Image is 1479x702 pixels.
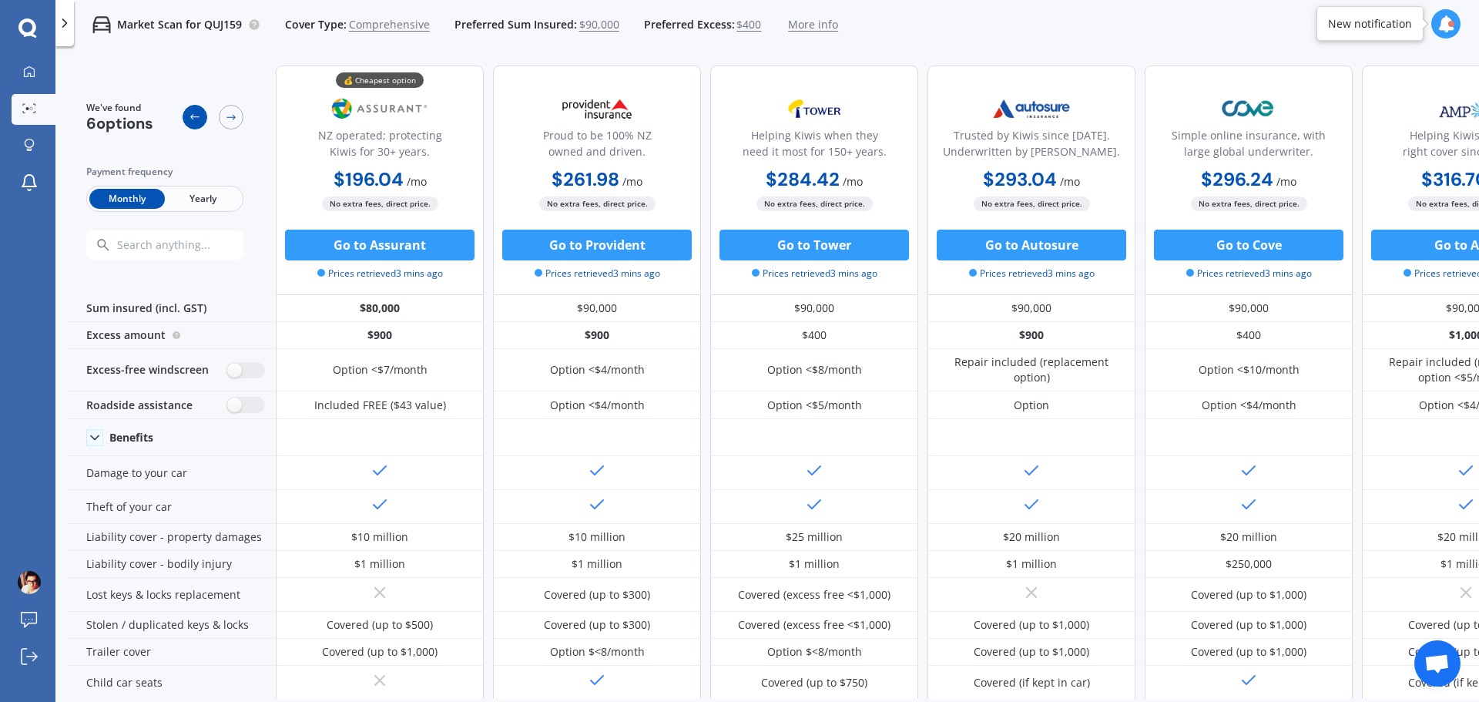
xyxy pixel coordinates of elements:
[117,17,242,32] p: Market Scan for QUJ159
[969,267,1095,280] span: Prices retrieved 3 mins ago
[766,167,840,191] b: $284.42
[719,230,909,260] button: Go to Tower
[763,89,865,128] img: Tower.webp
[89,189,165,209] span: Monthly
[1154,230,1343,260] button: Go to Cove
[314,398,446,413] div: Included FREE ($43 value)
[974,644,1089,660] div: Covered (up to $1,000)
[843,174,863,189] span: / mo
[1186,267,1312,280] span: Prices retrieved 3 mins ago
[354,556,405,572] div: $1 million
[68,666,276,700] div: Child car seats
[1191,196,1307,211] span: No extra fees, direct price.
[327,617,433,633] div: Covered (up to $500)
[349,17,430,32] span: Comprehensive
[622,174,642,189] span: / mo
[68,391,276,419] div: Roadside assistance
[723,127,905,166] div: Helping Kiwis when they need it most for 150+ years.
[317,267,443,280] span: Prices retrieved 3 mins ago
[539,196,656,211] span: No extra fees, direct price.
[738,587,890,603] div: Covered (excess free <$1,000)
[941,127,1122,166] div: Trusted by Kiwis since [DATE]. Underwritten by [PERSON_NAME].
[550,398,645,413] div: Option <$4/month
[92,15,111,34] img: car.f15378c7a67c060ca3f3.svg
[333,362,428,378] div: Option <$7/month
[927,322,1135,349] div: $900
[710,322,918,349] div: $400
[285,17,347,32] span: Cover Type:
[68,551,276,578] div: Liability cover - bodily injury
[767,362,862,378] div: Option <$8/month
[550,362,645,378] div: Option <$4/month
[974,196,1090,211] span: No extra fees, direct price.
[1414,640,1461,687] div: Open chat
[644,17,735,32] span: Preferred Excess:
[767,398,862,413] div: Option <$5/month
[983,167,1057,191] b: $293.04
[276,322,484,349] div: $900
[761,675,867,690] div: Covered (up to $750)
[579,17,619,32] span: $90,000
[68,639,276,666] div: Trailer cover
[506,127,688,166] div: Proud to be 100% NZ owned and driven.
[322,196,438,211] span: No extra fees, direct price.
[493,322,701,349] div: $900
[1158,127,1340,166] div: Simple online insurance, with large global underwriter.
[334,167,404,191] b: $196.04
[788,17,838,32] span: More info
[1202,398,1296,413] div: Option <$4/month
[116,238,273,252] input: Search anything...
[407,174,427,189] span: / mo
[767,644,862,660] div: Option $<8/month
[86,164,243,180] div: Payment frequency
[1226,556,1272,572] div: $250,000
[546,89,648,128] img: Provident.png
[454,17,577,32] span: Preferred Sum Insured:
[86,113,153,133] span: 6 options
[1276,174,1296,189] span: / mo
[68,456,276,490] div: Damage to your car
[1328,16,1412,32] div: New notification
[493,295,701,322] div: $90,000
[1199,362,1300,378] div: Option <$10/month
[550,644,645,660] div: Option $<8/month
[736,17,761,32] span: $400
[789,556,840,572] div: $1 million
[336,72,424,88] div: 💰 Cheapest option
[1191,644,1306,660] div: Covered (up to $1,000)
[68,349,276,391] div: Excess-free windscreen
[974,675,1090,690] div: Covered (if kept in car)
[552,167,619,191] b: $261.98
[1145,295,1353,322] div: $90,000
[1003,529,1060,545] div: $20 million
[1145,322,1353,349] div: $400
[1201,167,1273,191] b: $296.24
[285,230,475,260] button: Go to Assurant
[544,617,650,633] div: Covered (up to $300)
[68,490,276,524] div: Theft of your car
[710,295,918,322] div: $90,000
[1014,398,1049,413] div: Option
[1198,89,1300,128] img: Cove.webp
[1191,587,1306,603] div: Covered (up to $1,000)
[572,556,622,572] div: $1 million
[535,267,660,280] span: Prices retrieved 3 mins ago
[68,578,276,612] div: Lost keys & locks replacement
[109,431,153,445] div: Benefits
[756,196,873,211] span: No extra fees, direct price.
[752,267,877,280] span: Prices retrieved 3 mins ago
[568,529,625,545] div: $10 million
[786,529,843,545] div: $25 million
[276,295,484,322] div: $80,000
[1220,529,1277,545] div: $20 million
[165,189,240,209] span: Yearly
[927,295,1135,322] div: $90,000
[939,354,1124,385] div: Repair included (replacement option)
[1006,556,1057,572] div: $1 million
[68,524,276,551] div: Liability cover - property damages
[351,529,408,545] div: $10 million
[544,587,650,603] div: Covered (up to $300)
[1191,617,1306,633] div: Covered (up to $1,000)
[18,571,41,594] img: ACg8ocLSjpBg3BfnXmStxTALnss9kwbn7CFWPViY1vW7iIHk8kMrppg=s96-c
[68,612,276,639] div: Stolen / duplicated keys & locks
